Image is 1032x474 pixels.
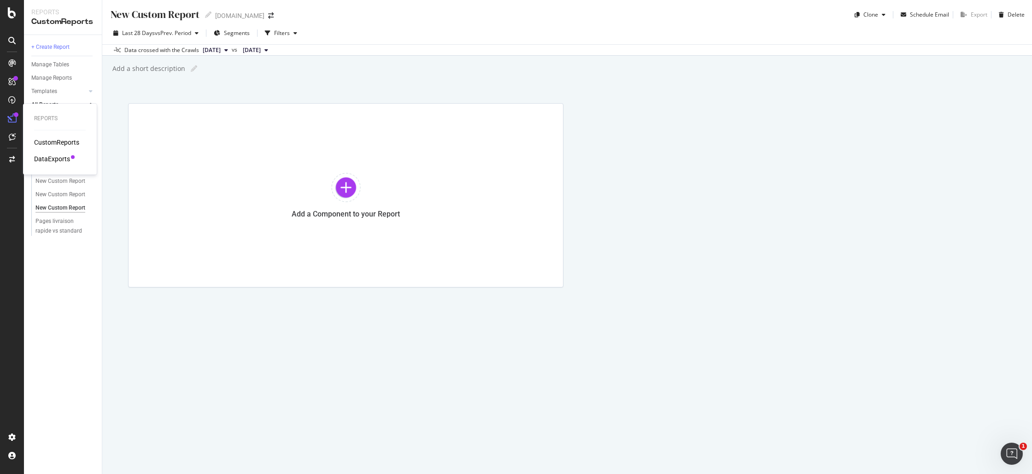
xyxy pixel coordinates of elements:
div: New Custom Report [35,203,85,213]
div: Data crossed with the Crawls [124,46,199,54]
i: Edit report name [191,65,197,72]
a: Manage Reports [31,73,95,83]
i: Edit report name [205,12,211,18]
button: Clone [851,7,889,22]
div: Reports [31,7,94,17]
a: New Custom Report [35,203,95,213]
span: vs [232,46,239,54]
div: Templates [31,87,57,96]
div: New Custom Report [110,7,199,22]
div: Schedule Email [910,11,949,18]
div: All Reports [31,100,59,110]
button: [DATE] [239,45,272,56]
div: Reports [34,115,86,123]
span: vs Prev. Period [155,29,191,37]
iframe: Intercom live chat [1001,443,1023,465]
div: New Custom Report [35,176,85,186]
a: CustomReports [34,138,79,147]
button: Export [957,7,987,22]
button: Segments [210,26,253,41]
button: Filters [261,26,301,41]
div: Pages livraison rapide vs standard [35,217,89,236]
div: Manage Tables [31,60,69,70]
span: 2025 Sep. 13th [203,46,221,54]
span: 2025 Aug. 9th [243,46,261,54]
div: Add a short description [111,64,185,73]
a: All Reports [31,100,86,110]
div: New Custom Report [35,190,85,199]
div: Delete [1008,11,1025,18]
span: Last 28 Days [122,29,155,37]
span: Segments [224,29,250,37]
a: Manage Tables [31,60,95,70]
div: CustomReports [31,17,94,27]
div: Filters [274,29,290,37]
a: DataExports [34,154,70,164]
button: [DATE] [199,45,232,56]
div: arrow-right-arrow-left [268,12,274,19]
a: New Custom Report [35,190,95,199]
span: 1 [1020,443,1027,450]
div: Export [971,11,987,18]
button: Delete [995,7,1025,22]
a: New Custom Report [35,176,95,186]
div: + Create Report [31,42,70,52]
div: Manage Reports [31,73,72,83]
div: Clone [863,11,878,18]
div: [DOMAIN_NAME] [215,11,264,20]
button: Last 28 DaysvsPrev. Period [110,26,202,41]
div: Add a Component to your Report [292,210,400,218]
a: + Create Report [31,42,95,52]
a: Pages livraison rapide vs standard [35,217,95,236]
button: Schedule Email [897,7,949,22]
a: Templates [31,87,86,96]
